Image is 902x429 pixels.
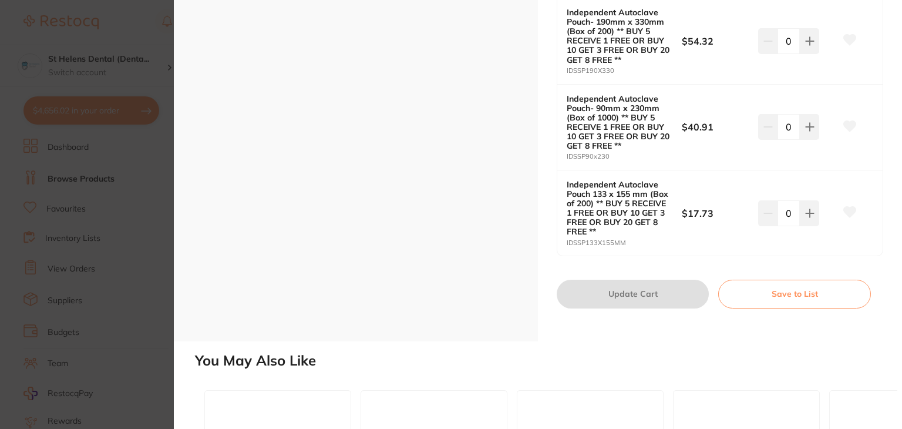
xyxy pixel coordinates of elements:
[557,280,709,308] button: Update Cart
[682,207,750,220] b: $17.73
[195,353,897,369] h2: You May Also Like
[567,239,682,247] small: IDSSP133X155MM
[567,67,682,75] small: IDSSP190X330
[567,8,670,65] b: Independent Autoclave Pouch- 190mm x 330mm (Box of 200) ** BUY 5 RECEIVE 1 FREE OR BUY 10 GET 3 F...
[682,120,750,133] b: $40.91
[567,153,682,160] small: IDSSP90x230
[567,180,670,237] b: Independent Autoclave Pouch 133 x 155 mm (Box of 200) ** BUY 5 RECEIVE 1 FREE OR BUY 10 GET 3 FRE...
[718,280,871,308] button: Save to List
[567,94,670,151] b: Independent Autoclave Pouch- 90mm x 230mm (Box of 1000) ** BUY 5 RECEIVE 1 FREE OR BUY 10 GET 3 F...
[682,35,750,48] b: $54.32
